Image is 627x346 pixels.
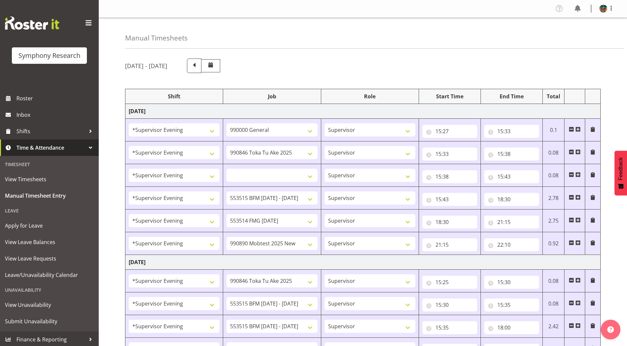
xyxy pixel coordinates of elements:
input: Click to select... [422,193,477,206]
a: View Unavailability [2,297,97,313]
img: help-xxl-2.png [607,326,614,333]
input: Click to select... [484,147,539,161]
td: 0.08 [542,164,564,187]
input: Click to select... [484,193,539,206]
td: 0.1 [542,119,564,141]
span: Finance & Reporting [16,334,86,344]
input: Click to select... [422,238,477,251]
input: Click to select... [484,215,539,229]
input: Click to select... [422,170,477,183]
input: Click to select... [484,276,539,289]
a: Leave/Unavailability Calendar [2,267,97,283]
span: Feedback [618,157,624,180]
span: Apply for Leave [5,221,94,231]
span: Time & Attendance [16,143,86,153]
input: Click to select... [422,147,477,161]
td: 0.08 [542,292,564,315]
div: Symphony Research [18,51,80,61]
span: Leave/Unavailability Calendar [5,270,94,280]
div: Total [546,92,561,100]
td: 2.42 [542,315,564,338]
span: Shifts [16,126,86,136]
input: Click to select... [422,321,477,334]
input: Click to select... [422,298,477,311]
a: Submit Unavailability [2,313,97,330]
span: View Timesheets [5,174,94,184]
div: Timesheet [2,158,97,171]
span: Manual Timesheet Entry [5,191,94,201]
h5: [DATE] - [DATE] [125,62,167,69]
img: Rosterit website logo [5,16,59,30]
div: Role [325,92,415,100]
a: View Timesheets [2,171,97,187]
span: Inbox [16,110,95,120]
img: said-a-husainf550afc858a57597b0cc8f557ce64376.png [599,5,607,12]
input: Click to select... [484,170,539,183]
td: 2.78 [542,187,564,210]
div: End Time [484,92,539,100]
input: Click to select... [422,215,477,229]
a: View Leave Requests [2,250,97,267]
a: View Leave Balances [2,234,97,250]
td: 0.08 [542,141,564,164]
div: Leave [2,204,97,217]
span: Roster [16,93,95,103]
input: Click to select... [484,125,539,138]
td: 0.08 [542,270,564,292]
td: 0.92 [542,232,564,255]
span: View Unavailability [5,300,94,310]
td: 2.75 [542,210,564,232]
h4: Manual Timesheets [125,34,188,42]
div: Unavailability [2,283,97,297]
button: Feedback - Show survey [614,151,627,195]
a: Manual Timesheet Entry [2,187,97,204]
span: View Leave Requests [5,254,94,263]
input: Click to select... [422,125,477,138]
input: Click to select... [484,321,539,334]
span: View Leave Balances [5,237,94,247]
span: Submit Unavailability [5,316,94,326]
div: Job [226,92,317,100]
td: [DATE] [125,255,601,270]
input: Click to select... [484,238,539,251]
div: Start Time [422,92,477,100]
input: Click to select... [422,276,477,289]
td: [DATE] [125,104,601,119]
input: Click to select... [484,298,539,311]
a: Apply for Leave [2,217,97,234]
div: Shift [129,92,220,100]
